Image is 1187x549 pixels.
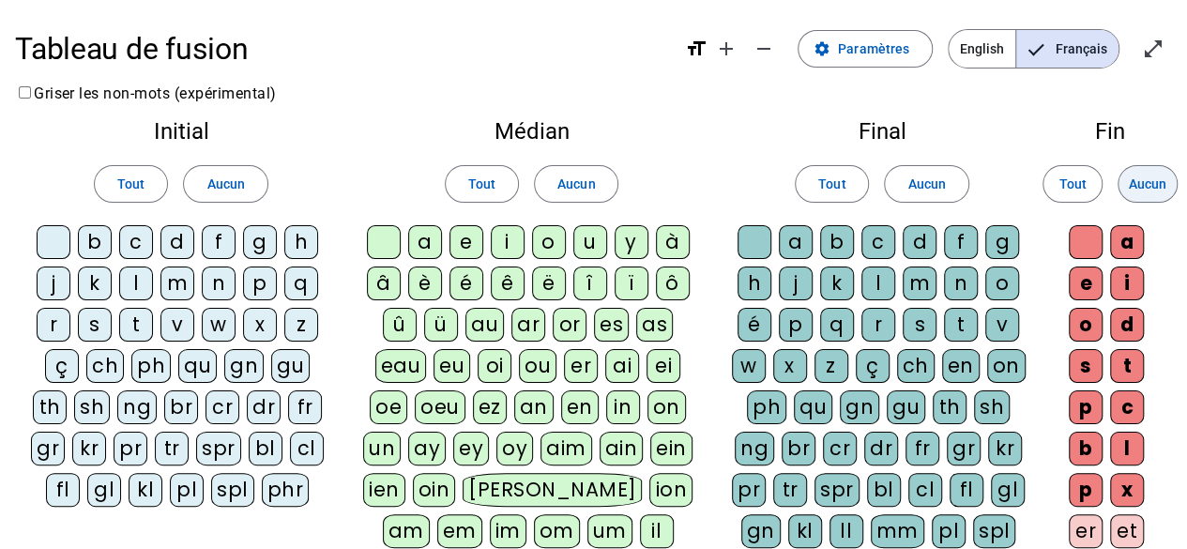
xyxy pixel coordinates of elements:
[1142,38,1164,60] mat-icon: open_in_full
[649,473,692,507] div: ion
[814,349,848,383] div: z
[490,514,526,548] div: im
[37,308,70,342] div: r
[117,173,145,195] span: Tout
[820,225,854,259] div: b
[615,267,648,300] div: ï
[288,390,322,424] div: fr
[794,390,832,424] div: qu
[249,432,282,465] div: bl
[1110,308,1144,342] div: d
[383,308,417,342] div: û
[1063,120,1157,143] h2: Fin
[206,173,244,195] span: Aucun
[587,514,632,548] div: um
[573,225,607,259] div: u
[864,432,898,465] div: dr
[211,473,254,507] div: spl
[370,390,407,424] div: oe
[408,267,442,300] div: è
[1110,514,1144,548] div: et
[732,473,766,507] div: pr
[573,267,607,300] div: î
[605,349,639,383] div: ai
[511,308,545,342] div: ar
[271,349,310,383] div: gu
[650,432,692,465] div: ein
[907,173,945,195] span: Aucun
[1110,267,1144,300] div: i
[415,390,465,424] div: oeu
[247,390,281,424] div: dr
[114,432,147,465] div: pr
[1110,349,1144,383] div: t
[897,349,935,383] div: ch
[202,308,236,342] div: w
[78,267,112,300] div: k
[820,308,854,342] div: q
[950,473,983,507] div: fl
[367,267,401,300] div: â
[773,473,807,507] div: tr
[413,473,456,507] div: oin
[119,267,153,300] div: l
[86,349,124,383] div: ch
[496,432,533,465] div: oy
[155,432,189,465] div: tr
[867,473,901,507] div: bl
[117,390,157,424] div: ng
[903,225,936,259] div: d
[871,514,924,548] div: mm
[434,349,470,383] div: eu
[861,267,895,300] div: l
[160,308,194,342] div: v
[74,390,110,424] div: sh
[738,308,771,342] div: é
[437,514,482,548] div: em
[818,173,845,195] span: Tout
[160,225,194,259] div: d
[519,349,556,383] div: ou
[160,267,194,300] div: m
[1110,390,1144,424] div: c
[478,349,511,383] div: oi
[788,514,822,548] div: kl
[814,40,830,57] mat-icon: settings
[224,349,264,383] div: gn
[465,308,504,342] div: au
[564,349,598,383] div: er
[453,432,489,465] div: ey
[202,225,236,259] div: f
[636,308,673,342] div: as
[532,267,566,300] div: ë
[553,308,586,342] div: or
[732,349,766,383] div: w
[1134,30,1172,68] button: Entrer en plein écran
[933,390,966,424] div: th
[284,308,318,342] div: z
[514,390,554,424] div: an
[164,390,198,424] div: br
[856,349,890,383] div: ç
[1069,308,1103,342] div: o
[715,38,738,60] mat-icon: add
[1110,473,1144,507] div: x
[491,225,525,259] div: i
[445,165,519,203] button: Tout
[884,165,968,203] button: Aucun
[973,514,1016,548] div: spl
[37,267,70,300] div: j
[1058,173,1086,195] span: Tout
[685,38,708,60] mat-icon: format_size
[731,120,1033,143] h2: Final
[196,432,241,465] div: spr
[782,432,815,465] div: br
[183,165,267,203] button: Aucun
[534,514,580,548] div: om
[78,308,112,342] div: s
[473,390,507,424] div: ez
[985,308,1019,342] div: v
[908,473,942,507] div: cl
[408,432,446,465] div: ay
[985,267,1019,300] div: o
